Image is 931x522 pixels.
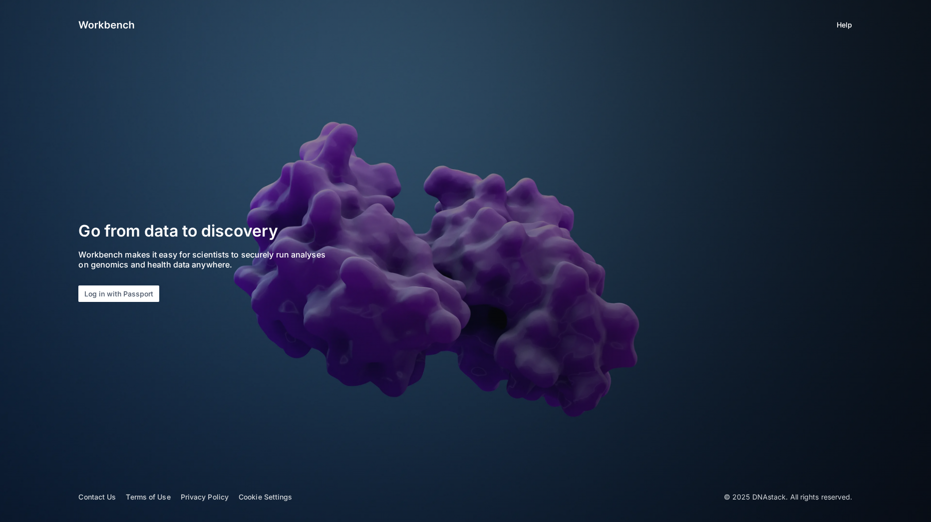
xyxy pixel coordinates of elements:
[126,493,170,501] a: Terms of Use
[837,20,852,30] a: Help
[78,250,336,269] p: Workbench makes it easy for scientists to securely run analyses on genomics and health data anywh...
[78,220,381,243] h2: Go from data to discovery
[78,493,116,501] a: Contact Us
[239,493,293,501] a: Cookie Settings
[78,19,134,31] img: logo
[181,493,229,501] a: Privacy Policy
[78,285,159,302] button: Log in with Passport
[724,492,853,502] p: © 2025 DNAstack. All rights reserved.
